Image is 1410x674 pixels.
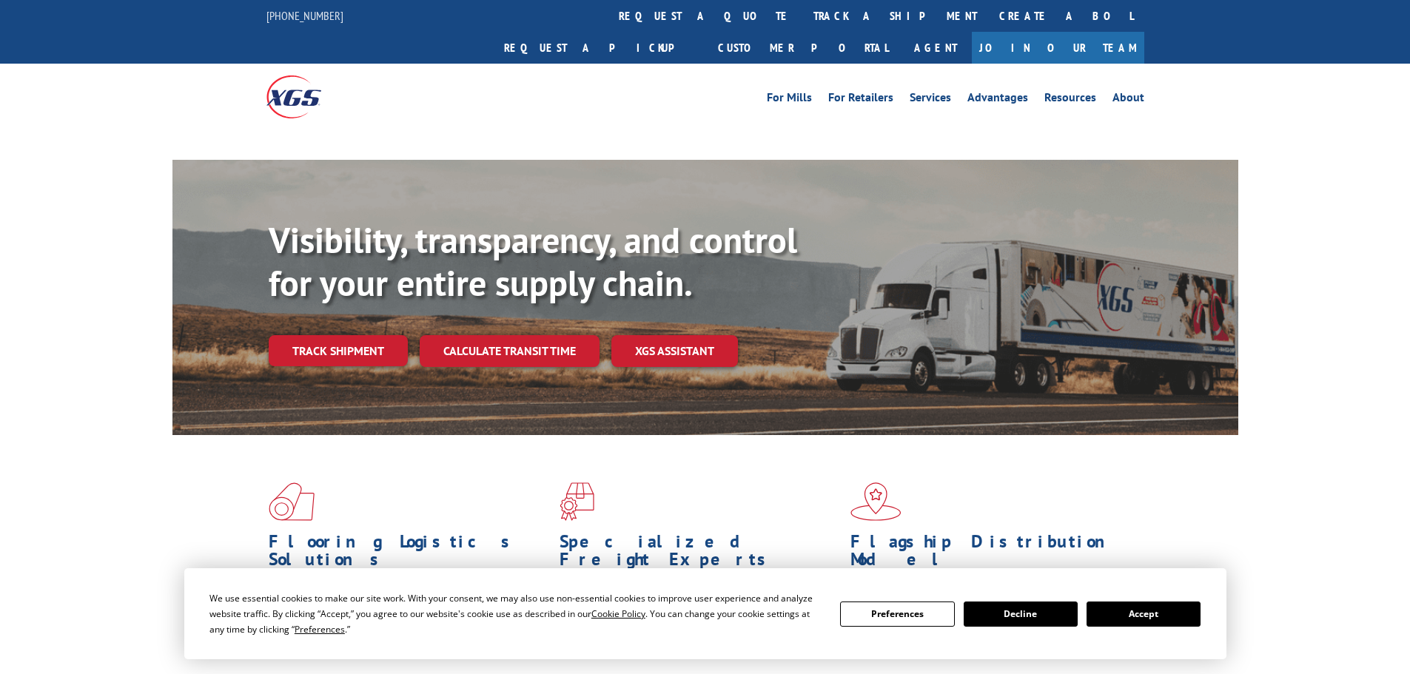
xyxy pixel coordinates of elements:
[184,568,1226,659] div: Cookie Consent Prompt
[591,607,645,620] span: Cookie Policy
[850,482,902,521] img: xgs-icon-flagship-distribution-model-red
[828,92,893,108] a: For Retailers
[1112,92,1144,108] a: About
[560,482,594,521] img: xgs-icon-focused-on-flooring-red
[560,533,839,576] h1: Specialized Freight Experts
[269,335,408,366] a: Track shipment
[964,601,1078,627] button: Decline
[910,92,951,108] a: Services
[269,482,315,521] img: xgs-icon-total-supply-chain-intelligence-red
[850,533,1130,576] h1: Flagship Distribution Model
[269,217,797,306] b: Visibility, transparency, and control for your entire supply chain.
[266,8,343,23] a: [PHONE_NUMBER]
[840,601,954,627] button: Preferences
[420,335,600,367] a: Calculate transit time
[967,92,1028,108] a: Advantages
[899,32,972,64] a: Agent
[1087,601,1201,627] button: Accept
[611,335,738,367] a: XGS ASSISTANT
[767,92,812,108] a: For Mills
[972,32,1144,64] a: Join Our Team
[209,590,822,637] div: We use essential cookies to make our site work. With your consent, we may also use non-essential ...
[295,623,345,636] span: Preferences
[493,32,707,64] a: Request a pickup
[269,533,548,576] h1: Flooring Logistics Solutions
[1044,92,1096,108] a: Resources
[707,32,899,64] a: Customer Portal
